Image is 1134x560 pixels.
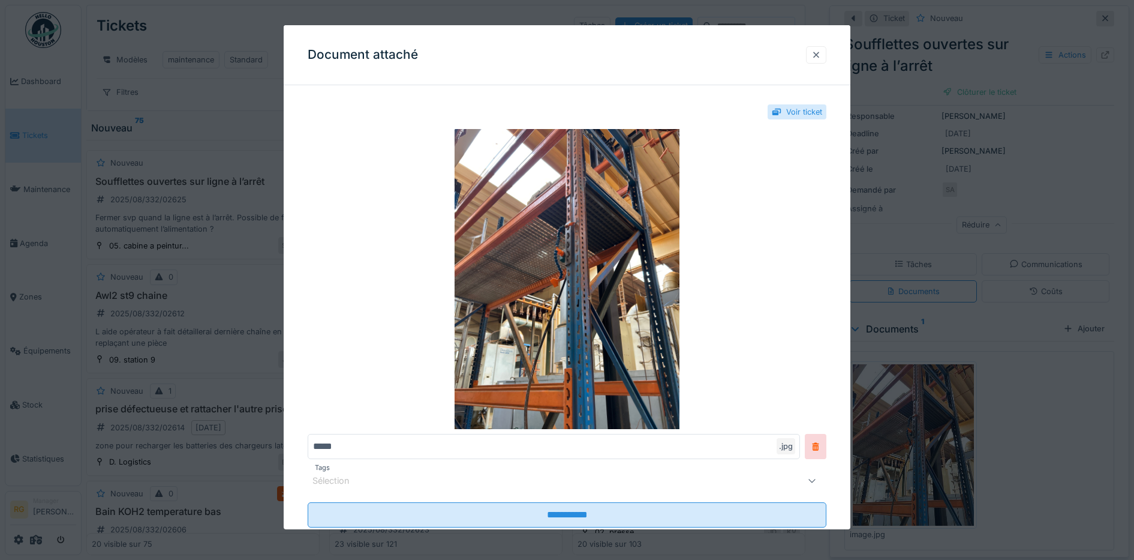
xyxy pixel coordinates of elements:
img: 6ba5810d-7e72-41e2-ad78-662f801fbcaa-image.jpg [308,129,827,429]
label: Tags [312,463,332,473]
div: .jpg [777,438,795,454]
div: Sélection [312,474,366,487]
div: Voir ticket [786,106,822,118]
h3: Document attaché [308,47,418,62]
